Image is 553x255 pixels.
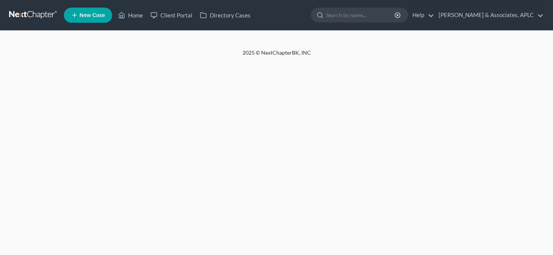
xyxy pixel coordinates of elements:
a: Client Portal [147,8,196,22]
a: Home [114,8,147,22]
a: Help [409,8,434,22]
a: Directory Cases [196,8,254,22]
input: Search by name... [326,8,396,22]
div: 2025 © NextChapterBK, INC [60,49,493,63]
span: New Case [79,13,105,18]
a: [PERSON_NAME] & Associates, APLC [435,8,543,22]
